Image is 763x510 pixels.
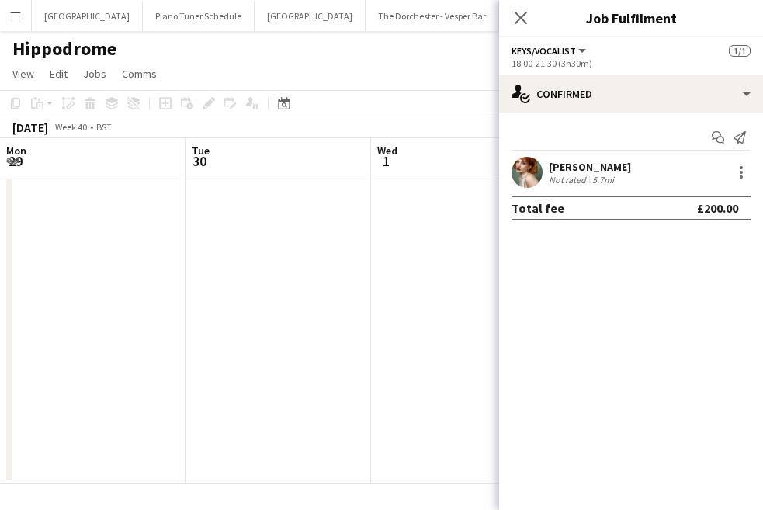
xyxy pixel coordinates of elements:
span: Comms [122,67,157,81]
span: Wed [377,144,397,158]
button: [GEOGRAPHIC_DATA] [32,1,143,31]
span: Jobs [83,67,106,81]
button: [GEOGRAPHIC_DATA] [255,1,366,31]
span: Week 40 [51,121,90,133]
h1: Hippodrome [12,37,116,61]
span: Mon [6,144,26,158]
button: Piano Tuner Schedule [143,1,255,31]
span: View [12,67,34,81]
div: BST [96,121,112,133]
a: Jobs [77,64,113,84]
div: Not rated [549,174,589,186]
span: 29 [4,152,26,170]
button: The Dorchester - Vesper Bar [366,1,499,31]
h3: Job Fulfilment [499,8,763,28]
button: Keys/Vocalist [512,45,588,57]
span: 30 [189,152,210,170]
a: View [6,64,40,84]
div: [PERSON_NAME] [549,160,631,174]
span: 1 [375,152,397,170]
span: Keys/Vocalist [512,45,576,57]
div: 5.7mi [589,174,617,186]
div: £200.00 [697,200,738,216]
div: Total fee [512,200,564,216]
a: Edit [43,64,74,84]
a: Comms [116,64,163,84]
div: [DATE] [12,120,48,135]
div: Confirmed [499,75,763,113]
div: 18:00-21:30 (3h30m) [512,57,751,69]
span: Edit [50,67,68,81]
span: Tue [192,144,210,158]
span: 1/1 [729,45,751,57]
